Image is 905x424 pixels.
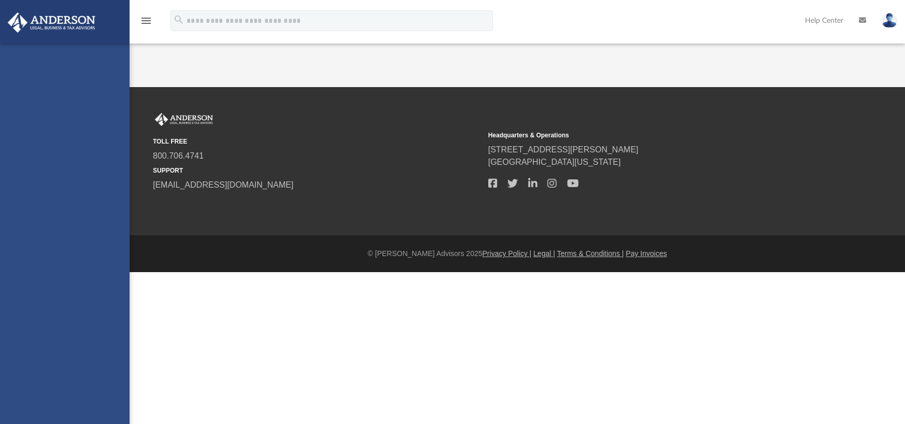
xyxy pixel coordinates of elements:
img: User Pic [882,13,897,28]
div: © [PERSON_NAME] Advisors 2025 [130,248,905,259]
a: [GEOGRAPHIC_DATA][US_STATE] [488,158,621,166]
a: Pay Invoices [626,249,667,258]
a: [EMAIL_ADDRESS][DOMAIN_NAME] [153,180,293,189]
img: Anderson Advisors Platinum Portal [5,12,98,33]
a: [STREET_ADDRESS][PERSON_NAME] [488,145,639,154]
img: Anderson Advisors Platinum Portal [153,113,215,126]
small: Headquarters & Operations [488,131,816,140]
a: 800.706.4741 [153,151,204,160]
a: Terms & Conditions | [557,249,624,258]
i: search [173,14,185,25]
a: menu [140,20,152,27]
small: SUPPORT [153,166,481,175]
i: menu [140,15,152,27]
small: TOLL FREE [153,137,481,146]
a: Legal | [533,249,555,258]
a: Privacy Policy | [483,249,532,258]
